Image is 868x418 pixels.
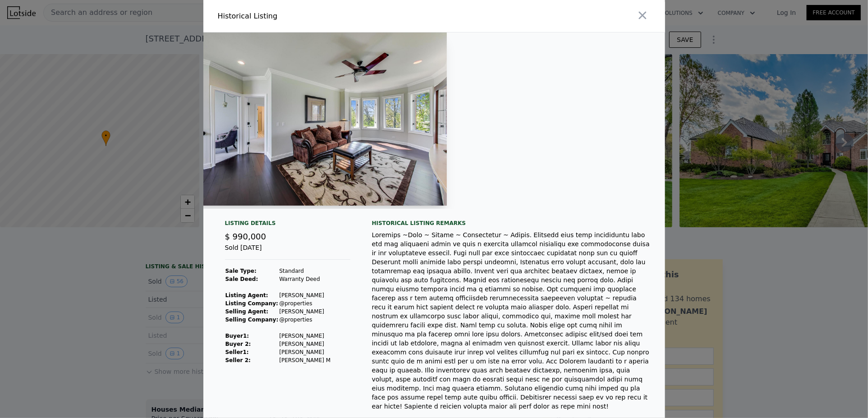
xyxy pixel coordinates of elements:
[279,308,331,316] td: [PERSON_NAME]
[279,299,331,308] td: @properties
[218,11,431,22] div: Historical Listing
[225,276,258,282] strong: Sale Deed:
[225,357,251,363] strong: Seller 2:
[225,308,269,315] strong: Selling Agent:
[225,220,350,230] div: Listing Details
[279,275,331,283] td: Warranty Deed
[225,232,266,241] span: $ 990,000
[225,341,251,347] strong: Buyer 2:
[279,340,331,348] td: [PERSON_NAME]
[225,349,249,355] strong: Seller 1 :
[225,317,279,323] strong: Selling Company:
[279,316,331,324] td: @properties
[279,332,331,340] td: [PERSON_NAME]
[225,333,249,339] strong: Buyer 1 :
[225,268,257,274] strong: Sale Type:
[372,230,651,411] div: Loremips ~Dolo ~ Sitame ~ Consectetur ~ Adipis. Elitsedd eius temp incididuntu labo etd mag aliqu...
[187,32,447,206] img: Property Img
[279,267,331,275] td: Standard
[225,243,350,260] div: Sold [DATE]
[225,292,268,299] strong: Listing Agent:
[225,300,278,307] strong: Listing Company:
[372,220,651,227] div: Historical Listing remarks
[279,356,331,364] td: [PERSON_NAME] M
[279,348,331,356] td: [PERSON_NAME]
[279,291,331,299] td: [PERSON_NAME]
